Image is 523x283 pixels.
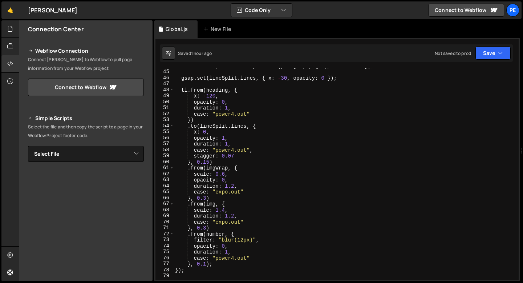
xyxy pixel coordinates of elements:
[166,25,188,33] div: Global.js
[155,231,174,237] div: 72
[155,165,174,171] div: 61
[155,249,174,255] div: 75
[155,147,174,153] div: 58
[155,81,174,87] div: 47
[155,87,174,93] div: 48
[155,75,174,81] div: 46
[155,69,174,75] div: 45
[155,189,174,195] div: 65
[28,79,144,96] a: Connect to Webflow
[1,1,19,19] a: 🤙
[155,141,174,147] div: 57
[155,255,174,261] div: 76
[155,153,174,159] div: 59
[28,114,144,123] h2: Simple Scripts
[155,207,174,213] div: 68
[155,213,174,219] div: 69
[155,219,174,225] div: 70
[155,129,174,135] div: 55
[155,111,174,117] div: 52
[28,6,77,15] div: [PERSON_NAME]
[28,55,144,73] p: Connect [PERSON_NAME] to Webflow to pull page information from your Webflow project
[155,93,174,99] div: 49
[155,261,174,267] div: 77
[28,174,145,239] iframe: YouTube video player
[155,183,174,189] div: 64
[506,4,519,17] a: Pe
[435,50,471,56] div: Not saved to prod
[155,225,174,231] div: 71
[155,117,174,123] div: 53
[155,237,174,243] div: 73
[155,135,174,141] div: 56
[155,159,174,165] div: 60
[28,123,144,140] p: Select the file and then copy the script to a page in your Webflow Project footer code.
[475,47,511,60] button: Save
[203,25,234,33] div: New File
[28,25,84,33] h2: Connection Center
[155,105,174,111] div: 51
[155,171,174,177] div: 62
[429,4,504,17] a: Connect to Webflow
[155,273,174,279] div: 79
[178,50,212,56] div: Saved
[231,4,292,17] button: Code Only
[155,267,174,273] div: 78
[28,47,144,55] h2: Webflow Connection
[155,99,174,105] div: 50
[155,195,174,201] div: 66
[155,123,174,129] div: 54
[191,50,212,56] div: 1 hour ago
[155,243,174,249] div: 74
[155,177,174,183] div: 63
[155,201,174,207] div: 67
